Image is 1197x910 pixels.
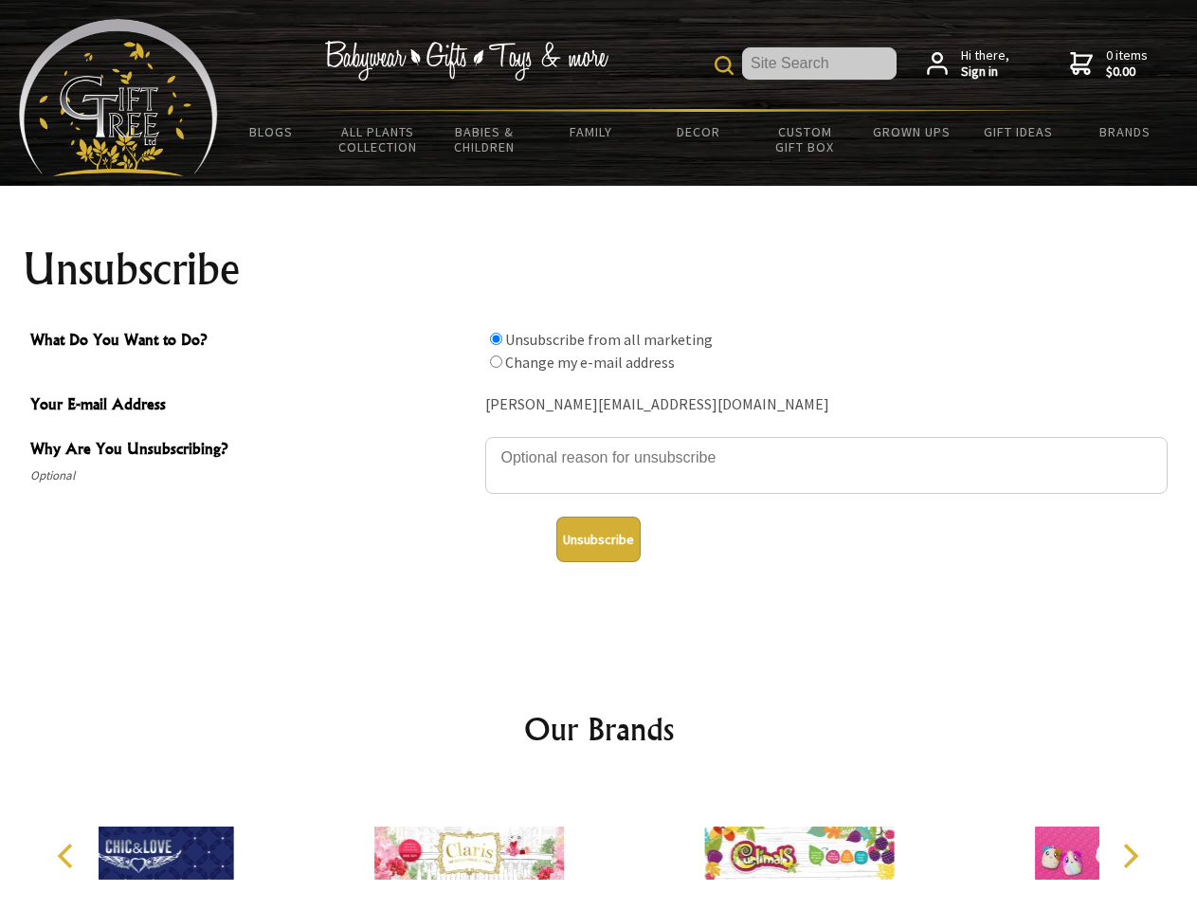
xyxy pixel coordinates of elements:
[752,112,859,167] a: Custom Gift Box
[538,112,645,152] a: Family
[485,391,1168,420] div: [PERSON_NAME][EMAIL_ADDRESS][DOMAIN_NAME]
[38,706,1160,752] h2: Our Brands
[30,464,476,487] span: Optional
[30,437,476,464] span: Why Are You Unsubscribing?
[1106,46,1148,81] span: 0 items
[715,56,734,75] img: product search
[858,112,965,152] a: Grown Ups
[742,47,897,80] input: Site Search
[324,41,608,81] img: Babywear - Gifts - Toys & more
[490,355,502,368] input: What Do You Want to Do?
[23,246,1175,292] h1: Unsubscribe
[490,333,502,345] input: What Do You Want to Do?
[30,392,476,420] span: Your E-mail Address
[1109,835,1151,877] button: Next
[30,328,476,355] span: What Do You Want to Do?
[325,112,432,167] a: All Plants Collection
[505,353,675,372] label: Change my e-mail address
[961,64,1009,81] strong: Sign in
[218,112,325,152] a: BLOGS
[644,112,752,152] a: Decor
[961,47,1009,81] span: Hi there,
[556,517,641,562] button: Unsubscribe
[927,47,1009,81] a: Hi there,Sign in
[1106,64,1148,81] strong: $0.00
[1072,112,1179,152] a: Brands
[505,330,713,349] label: Unsubscribe from all marketing
[431,112,538,167] a: Babies & Children
[19,19,218,176] img: Babyware - Gifts - Toys and more...
[485,437,1168,494] textarea: Why Are You Unsubscribing?
[1070,47,1148,81] a: 0 items$0.00
[965,112,1072,152] a: Gift Ideas
[47,835,89,877] button: Previous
